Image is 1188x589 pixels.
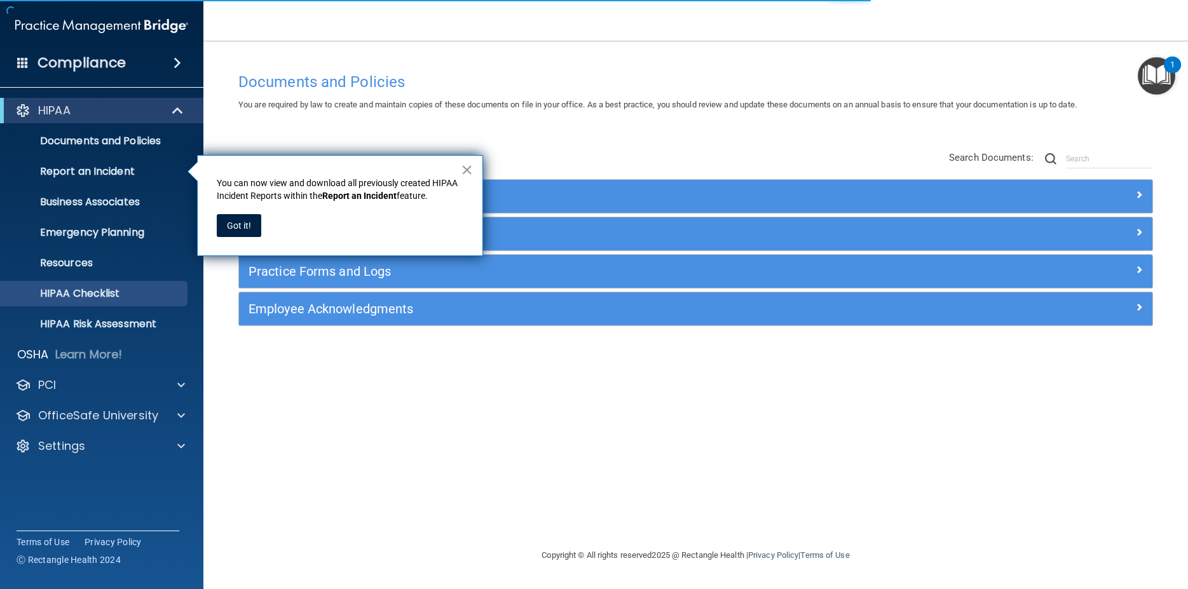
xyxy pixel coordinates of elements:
button: Close [461,159,473,180]
input: Search [1066,149,1153,168]
img: PMB logo [15,13,188,39]
h5: Policies [249,189,915,203]
span: Ⓒ Rectangle Health 2024 [17,553,121,566]
p: HIPAA Checklist [8,287,182,300]
p: HIPAA Risk Assessment [8,318,182,330]
span: You are required by law to create and maintain copies of these documents on file in your office. ... [238,100,1077,109]
p: Resources [8,257,182,269]
p: Business Associates [8,196,182,208]
h4: Compliance [38,54,126,72]
div: 1 [1170,65,1175,81]
p: OfficeSafe University [38,408,158,423]
h5: Privacy Documents [249,227,915,241]
strong: Report an Incident [322,191,397,201]
button: Open Resource Center, 1 new notification [1138,57,1175,95]
p: Report an Incident [8,165,182,178]
p: Learn More! [55,347,123,362]
p: OSHA [17,347,49,362]
h4: Documents and Policies [238,74,1153,90]
span: You can now view and download all previously created HIPAA Incident Reports within the [217,178,460,201]
img: ic-search.3b580494.png [1045,153,1056,165]
h5: Employee Acknowledgments [249,302,915,316]
a: Terms of Use [17,536,69,548]
a: Privacy Policy [85,536,142,548]
p: Settings [38,438,85,454]
span: feature. [397,191,428,201]
span: Search Documents: [949,152,1034,163]
a: Privacy Policy [748,550,798,560]
p: Emergency Planning [8,226,182,239]
div: Copyright © All rights reserved 2025 @ Rectangle Health | | [464,535,928,576]
p: PCI [38,377,56,393]
p: HIPAA [38,103,71,118]
a: Terms of Use [800,550,849,560]
button: Got it! [217,214,261,237]
p: Documents and Policies [8,135,182,147]
iframe: Drift Widget Chat Controller [968,499,1173,550]
h5: Practice Forms and Logs [249,264,915,278]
